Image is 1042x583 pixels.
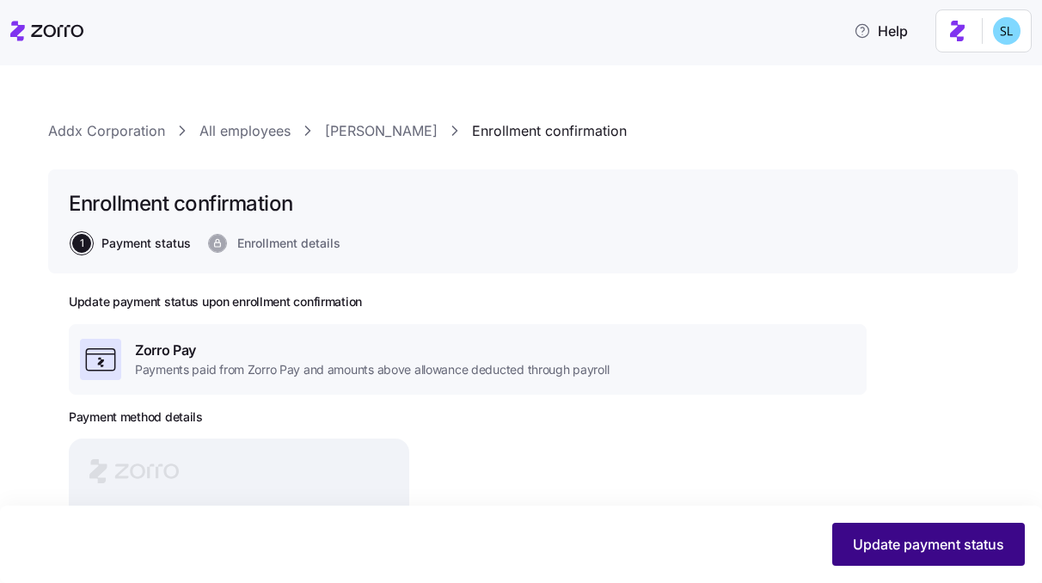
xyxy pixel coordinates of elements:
span: Payment status [101,237,191,249]
button: Help [840,14,922,48]
button: 1Payment status [72,234,191,253]
a: Addx Corporation [48,120,165,142]
button: Update payment status [832,523,1025,566]
span: Zorro Pay [135,340,609,361]
a: [PERSON_NAME] [325,120,438,142]
span: 1 [72,234,91,253]
h1: Enrollment confirmation [69,190,293,217]
h2: Update payment status upon enrollment confirmation [69,294,867,310]
h3: Payment method details [69,408,203,426]
a: 1Payment status [69,234,191,253]
a: All employees [199,120,291,142]
span: Update payment status [853,534,1004,555]
img: 7c620d928e46699fcfb78cede4daf1d1 [993,17,1021,45]
span: Payments paid from Zorro Pay and amounts above allowance deducted through payroll [135,361,609,378]
span: Enrollment details [237,237,340,249]
span: Help [854,21,908,41]
button: Enrollment details [208,234,340,253]
a: Enrollment confirmation [472,120,627,142]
